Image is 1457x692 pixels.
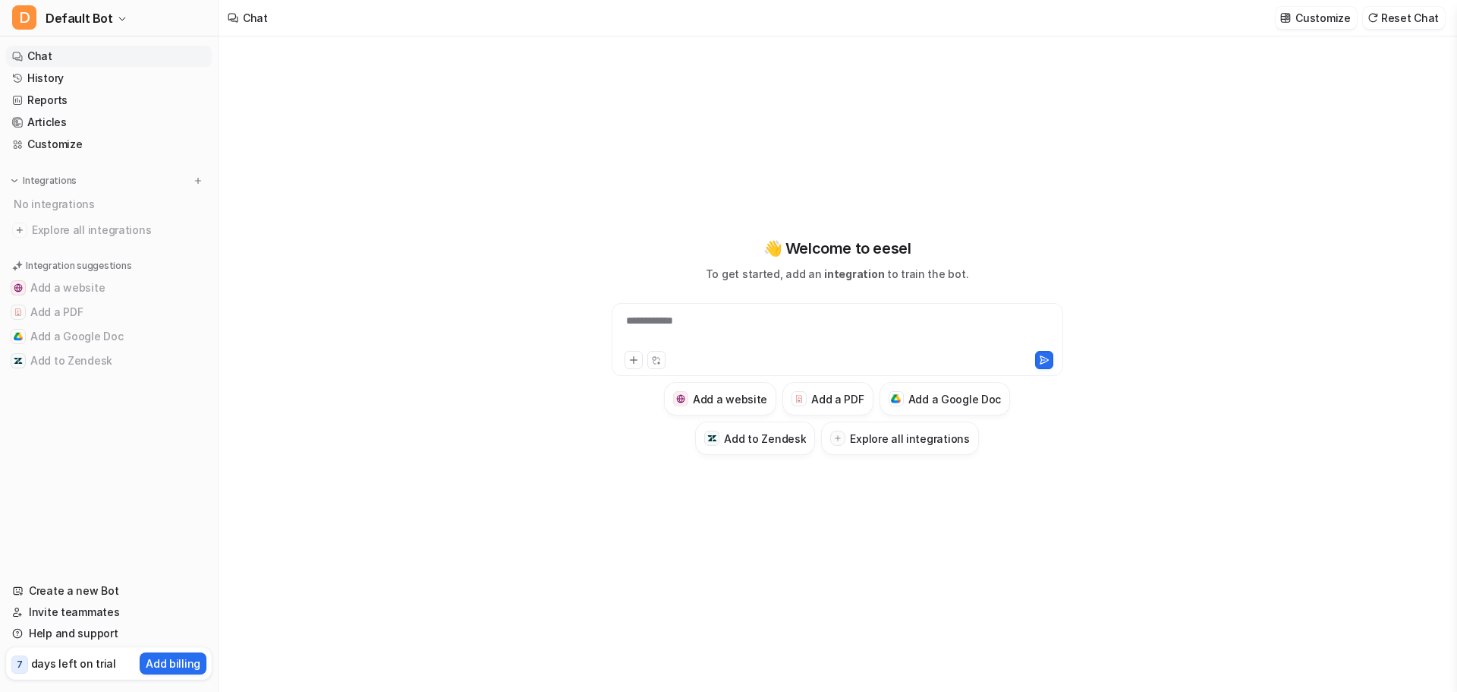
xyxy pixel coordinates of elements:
button: Reset Chat [1363,7,1445,29]
a: Invite teammates [6,602,212,623]
p: days left on trial [31,656,116,671]
button: Add a Google DocAdd a Google Doc [880,382,1011,416]
a: Explore all integrations [6,220,212,241]
button: Integrations [6,173,81,188]
button: Add to ZendeskAdd to Zendesk [6,349,212,373]
button: Add a Google DocAdd a Google Doc [6,324,212,349]
img: Add a Google Doc [14,332,23,341]
h3: Add to Zendesk [724,431,806,447]
img: Add a Google Doc [891,394,901,403]
img: Add to Zendesk [14,356,23,365]
div: No integrations [9,191,212,216]
img: Add a website [676,394,686,404]
a: Articles [6,112,212,133]
img: reset [1367,12,1378,24]
h3: Add a website [693,391,767,407]
span: D [12,5,36,30]
p: 7 [17,658,23,671]
button: Add a PDFAdd a PDF [782,382,873,416]
h3: Explore all integrations [850,431,969,447]
img: explore all integrations [12,223,27,238]
button: Explore all integrations [821,422,978,455]
button: Add a PDFAdd a PDF [6,300,212,324]
button: Add billing [140,653,206,675]
button: Customize [1276,7,1356,29]
h3: Add a PDF [811,391,864,407]
img: Add to Zendesk [707,434,717,444]
p: Customize [1295,10,1350,26]
img: menu_add.svg [193,175,203,186]
img: Add a PDF [795,394,804,403]
p: To get started, add an to train the bot. [706,266,968,282]
a: History [6,68,212,89]
button: Add a websiteAdd a website [6,276,212,300]
img: Add a website [14,283,23,292]
span: Default Bot [46,8,113,29]
a: Create a new Bot [6,580,212,602]
div: Chat [243,10,268,26]
span: Explore all integrations [32,218,206,242]
a: Reports [6,90,212,111]
h3: Add a Google Doc [908,391,1002,407]
button: Add a websiteAdd a website [664,382,776,416]
p: 👋 Welcome to eesel [763,237,911,260]
img: expand menu [9,175,20,186]
a: Customize [6,134,212,155]
p: Integrations [23,175,77,187]
a: Help and support [6,623,212,644]
p: Integration suggestions [26,259,131,273]
img: customize [1280,12,1291,24]
p: Add billing [146,656,200,671]
button: Add to ZendeskAdd to Zendesk [695,422,815,455]
img: Add a PDF [14,308,23,317]
span: integration [824,267,884,280]
a: Chat [6,46,212,67]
